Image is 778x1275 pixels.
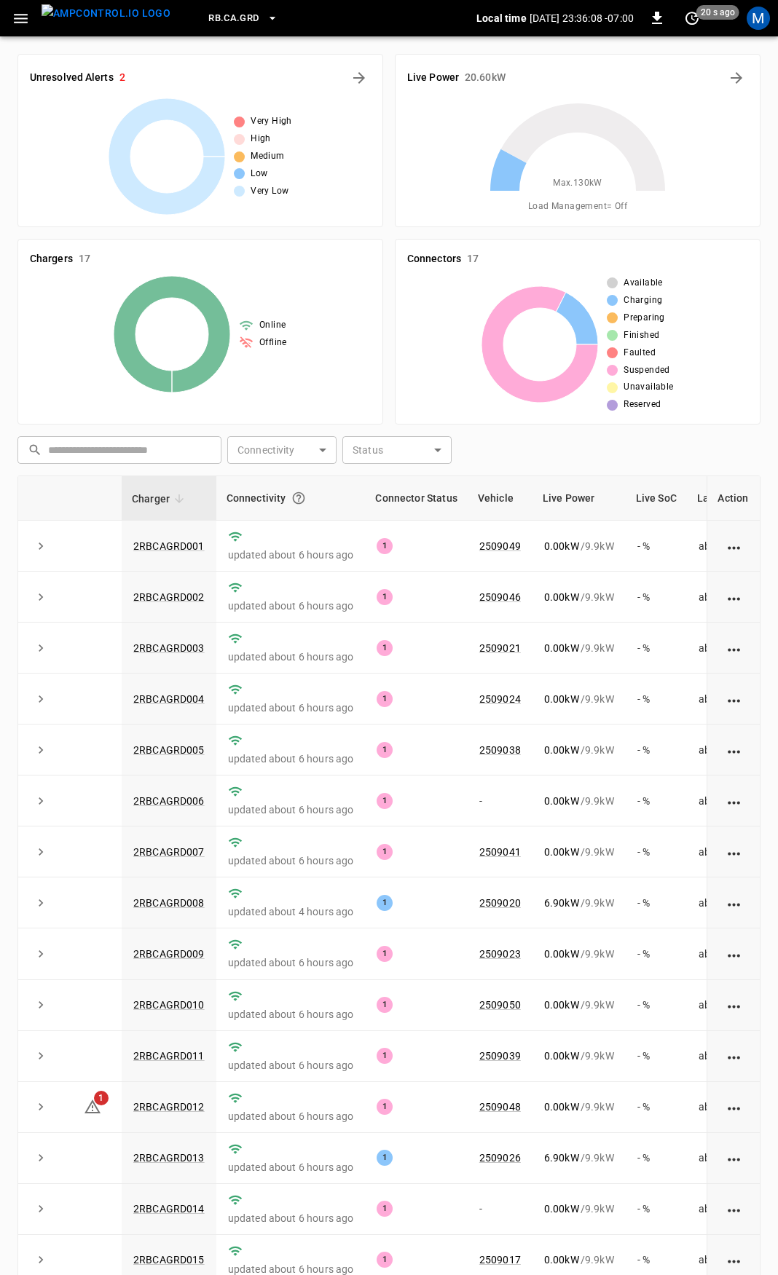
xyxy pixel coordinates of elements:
[30,1249,52,1271] button: expand row
[377,640,393,656] div: 1
[251,167,267,181] span: Low
[544,692,579,706] p: 0.00 kW
[544,743,579,757] p: 0.00 kW
[30,688,52,710] button: expand row
[251,114,292,129] span: Very High
[533,476,626,521] th: Live Power
[626,476,687,521] th: Live SoC
[544,1150,614,1165] div: / 9.9 kW
[228,700,354,715] p: updated about 6 hours ago
[626,1082,687,1133] td: - %
[626,928,687,979] td: - %
[203,4,283,33] button: RB.CA.GRD
[479,540,521,552] a: 2509049
[228,802,354,817] p: updated about 6 hours ago
[725,845,743,859] div: action cell options
[544,641,579,655] p: 0.00 kW
[626,877,687,928] td: - %
[725,947,743,961] div: action cell options
[377,793,393,809] div: 1
[479,999,521,1011] a: 2509050
[544,1252,579,1267] p: 0.00 kW
[626,1031,687,1082] td: - %
[228,904,354,919] p: updated about 4 hours ago
[259,318,286,333] span: Online
[530,11,634,25] p: [DATE] 23:36:08 -07:00
[544,998,579,1012] p: 0.00 kW
[725,794,743,808] div: action cell options
[30,535,52,557] button: expand row
[479,744,521,756] a: 2509038
[544,1049,579,1063] p: 0.00 kW
[624,346,656,360] span: Faulted
[626,1133,687,1184] td: - %
[30,943,52,965] button: expand row
[465,70,506,86] h6: 20.60 kW
[79,251,90,267] h6: 17
[725,66,748,90] button: Energy Overview
[30,739,52,761] button: expand row
[544,947,614,961] div: / 9.9 kW
[30,841,52,863] button: expand row
[84,1100,101,1112] a: 1
[377,742,393,758] div: 1
[544,896,579,910] p: 6.90 kW
[227,485,355,511] div: Connectivity
[624,276,663,291] span: Available
[626,623,687,674] td: - %
[133,540,205,552] a: 2RBCAGRD001
[544,947,579,961] p: 0.00 kW
[468,476,533,521] th: Vehicle
[377,1099,393,1115] div: 1
[228,1109,354,1124] p: updated about 6 hours ago
[407,70,459,86] h6: Live Power
[251,132,271,146] span: High
[479,642,521,654] a: 2509021
[133,897,205,909] a: 2RBCAGRD008
[228,650,354,664] p: updated about 6 hours ago
[479,897,521,909] a: 2509020
[626,725,687,775] td: - %
[544,794,579,808] p: 0.00 kW
[377,946,393,962] div: 1
[544,641,614,655] div: / 9.9 kW
[133,642,205,654] a: 2RBCAGRD003
[624,380,673,395] span: Unavailable
[626,980,687,1031] td: - %
[133,693,205,705] a: 2RBCAGRD004
[479,846,521,858] a: 2509041
[42,4,170,23] img: ampcontrol.io logo
[286,485,312,511] button: Connection between the charger and our software.
[725,692,743,706] div: action cell options
[132,490,189,508] span: Charger
[468,775,533,826] td: -
[251,149,284,164] span: Medium
[377,1150,393,1166] div: 1
[479,1101,521,1113] a: 2509048
[208,10,259,27] span: RB.CA.GRD
[544,845,579,859] p: 0.00 kW
[228,548,354,562] p: updated about 6 hours ago
[30,251,73,267] h6: Chargers
[476,11,527,25] p: Local time
[725,998,743,1012] div: action cell options
[228,751,354,766] p: updated about 6 hours ago
[624,293,662,308] span: Charging
[133,744,205,756] a: 2RBCAGRD005
[467,251,479,267] h6: 17
[544,794,614,808] div: / 9.9 kW
[544,1201,579,1216] p: 0.00 kW
[544,539,579,553] p: 0.00 kW
[228,1160,354,1175] p: updated about 6 hours ago
[479,1050,521,1062] a: 2509039
[747,7,770,30] div: profile-icon
[30,586,52,608] button: expand row
[228,1007,354,1022] p: updated about 6 hours ago
[624,311,665,325] span: Preparing
[228,599,354,613] p: updated about 6 hours ago
[377,538,393,554] div: 1
[725,1150,743,1165] div: action cell options
[30,1147,52,1169] button: expand row
[377,1048,393,1064] div: 1
[553,176,602,191] span: Max. 130 kW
